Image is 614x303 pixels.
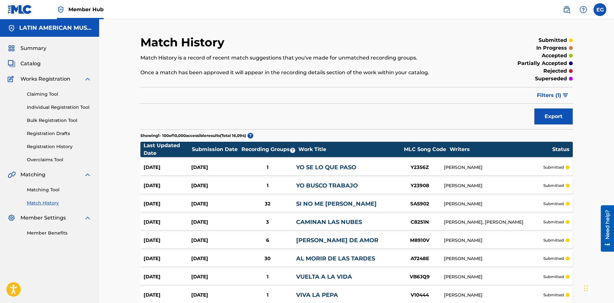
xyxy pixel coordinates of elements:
[191,237,239,244] div: [DATE]
[444,255,543,262] div: [PERSON_NAME]
[191,200,239,208] div: [DATE]
[560,3,573,16] a: Public Search
[239,273,296,281] div: 1
[248,133,253,139] span: ?
[582,272,614,303] div: Chat Widget
[239,164,296,171] div: 1
[8,60,41,68] a: CatalogCatalog
[20,44,46,52] span: Summary
[239,291,296,299] div: 1
[27,230,91,236] a: Member Benefits
[579,6,587,13] img: help
[444,219,543,226] div: [PERSON_NAME], [PERSON_NAME]
[27,156,91,163] a: Overclaims Tool
[239,200,296,208] div: 32
[191,219,239,226] div: [DATE]
[8,24,15,32] img: Accounts
[543,256,564,261] p: submitted
[27,117,91,124] a: Bulk Registration Tool
[296,182,358,189] a: YO BUSCO TRABAJO
[144,273,191,281] div: [DATE]
[517,60,567,67] p: partially accepted
[84,75,91,83] img: expand
[535,75,567,83] p: superseded
[543,201,564,207] p: submitted
[8,44,15,52] img: Summary
[533,87,573,103] button: Filters (1)
[240,146,298,153] div: Recording Groups
[140,54,473,62] p: Match History is a record of recent match suggestions that you've made for unmatched recording gr...
[396,237,444,244] div: M8910V
[401,146,449,153] div: MLC Song Code
[140,69,473,76] p: Once a match has been approved it will appear in the recording details section of the work within...
[84,171,91,179] img: expand
[192,146,240,153] div: Submission Date
[584,279,588,298] div: Drag
[396,273,444,281] div: VB6JQ9
[543,237,564,243] p: submitted
[298,146,401,153] div: Work Title
[536,44,567,52] p: in progress
[8,5,32,14] img: MLC Logo
[27,200,91,206] a: Match History
[444,164,543,171] div: [PERSON_NAME]
[444,237,543,244] div: [PERSON_NAME]
[144,142,192,157] div: Last Updated Date
[68,6,104,13] span: Member Hub
[239,219,296,226] div: 3
[144,237,191,244] div: [DATE]
[144,219,191,226] div: [DATE]
[596,205,614,251] iframe: Resource Center
[20,60,41,68] span: Catalog
[296,200,377,207] a: SI NO ME [PERSON_NAME]
[542,52,567,60] p: accepted
[444,292,543,299] div: [PERSON_NAME]
[7,4,16,34] div: Need help?
[20,75,70,83] span: Works Registration
[144,200,191,208] div: [DATE]
[563,6,571,13] img: search
[191,291,239,299] div: [DATE]
[537,92,561,99] span: Filters ( 1 )
[57,6,65,13] img: Top Rightsholder
[543,164,564,170] p: submitted
[239,237,296,244] div: 6
[8,60,15,68] img: Catalog
[444,274,543,280] div: [PERSON_NAME]
[552,146,570,153] div: Status
[84,214,91,222] img: expand
[543,274,564,280] p: submitted
[577,3,590,16] div: Help
[290,148,295,153] span: ?
[296,255,375,262] a: AL MORIR DE LAS TARDES
[239,182,296,189] div: 1
[396,291,444,299] div: V10444
[594,3,606,16] div: User Menu
[144,291,191,299] div: [DATE]
[543,67,567,75] p: rejected
[8,171,16,179] img: Matching
[191,255,239,262] div: [DATE]
[8,44,46,52] a: SummarySummary
[396,182,444,189] div: Y23908
[296,291,338,299] a: VIVA LA PEPA
[144,255,191,262] div: [DATE]
[543,183,564,188] p: submitted
[563,93,568,97] img: filter
[239,255,296,262] div: 30
[534,108,573,124] button: Export
[543,292,564,298] p: submitted
[296,164,356,171] a: YO SE LO QUE PASO
[19,24,91,32] h5: LATIN AMERICAN MUSIC CO., INC.
[8,214,15,222] img: Member Settings
[27,143,91,150] a: Registration History
[144,164,191,171] div: [DATE]
[20,214,66,222] span: Member Settings
[191,273,239,281] div: [DATE]
[20,171,45,179] span: Matching
[444,182,543,189] div: [PERSON_NAME]
[140,35,228,50] h2: Match History
[27,104,91,111] a: Individual Registration Tool
[444,201,543,207] div: [PERSON_NAME]
[27,91,91,98] a: Claiming Tool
